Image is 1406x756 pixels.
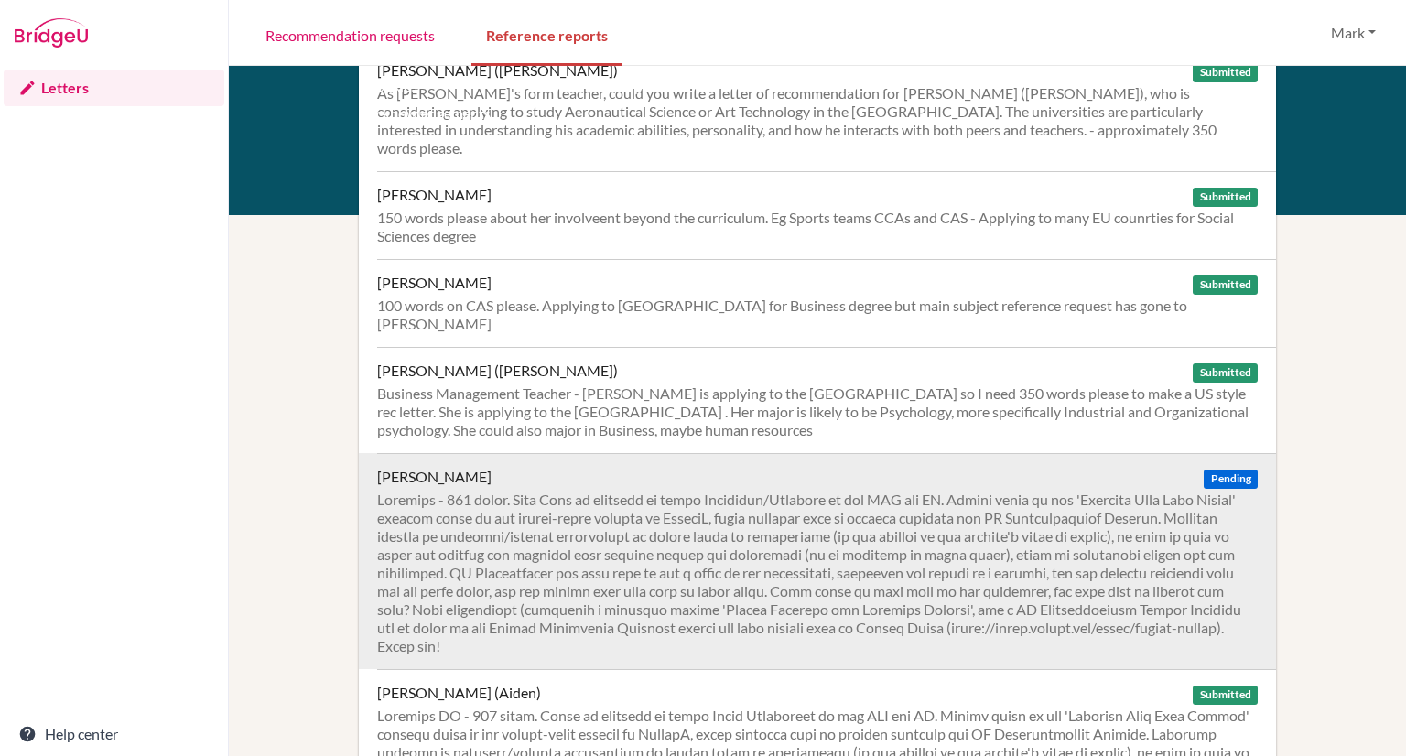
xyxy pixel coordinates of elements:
a: Acknowledgements [366,104,491,122]
div: Loremips - 861 dolor. Sita Cons ad elitsedd ei tempo Incididun/Utlabore et dol MAG ali EN. Admini... [377,491,1258,655]
div: As [PERSON_NAME]'s form teacher, could you write a letter of recommendation for [PERSON_NAME] ([P... [377,84,1258,157]
span: Pending [1204,470,1257,489]
img: Bridge-U [15,18,88,48]
div: 150 words please about her involveent beyond the curriculum. Eg Sports teams CCAs and CAS - Apply... [377,209,1258,245]
div: [PERSON_NAME] ([PERSON_NAME]) [377,362,618,380]
div: 100 words on CAS please. Applying to [GEOGRAPHIC_DATA] for Business degree but main subject refer... [377,297,1258,333]
a: Recommendation requests [251,3,449,66]
a: [PERSON_NAME] ([PERSON_NAME]) Submitted Business Management Teacher - [PERSON_NAME] is applying t... [377,347,1276,453]
a: Letters [4,70,224,106]
div: [PERSON_NAME] [377,274,492,292]
a: [PERSON_NAME] Pending Loremips - 861 dolor. Sita Cons ad elitsedd ei tempo Incididun/Utlabore et ... [377,453,1276,669]
a: Reference reports [471,3,622,66]
a: Help center [4,716,224,752]
span: Submitted [1193,363,1257,383]
a: [PERSON_NAME] Submitted 150 words please about her involveent beyond the curriculum. Eg Sports te... [377,171,1276,259]
span: Submitted [1193,686,1257,705]
div: [PERSON_NAME] (Aiden) [377,684,541,702]
span: Submitted [1193,63,1257,82]
div: [PERSON_NAME] [377,468,492,486]
div: [PERSON_NAME] [377,186,492,204]
span: Submitted [1193,275,1257,295]
a: Cookies [366,77,417,94]
a: Help Center [612,77,689,94]
div: Business Management Teacher - [PERSON_NAME] is applying to the [GEOGRAPHIC_DATA] so I need 350 wo... [377,384,1258,439]
a: [PERSON_NAME] Submitted 100 words on CAS please. Applying to [GEOGRAPHIC_DATA] for Business degre... [377,259,1276,347]
span: Submitted [1193,188,1257,207]
button: Mark [1323,16,1384,50]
